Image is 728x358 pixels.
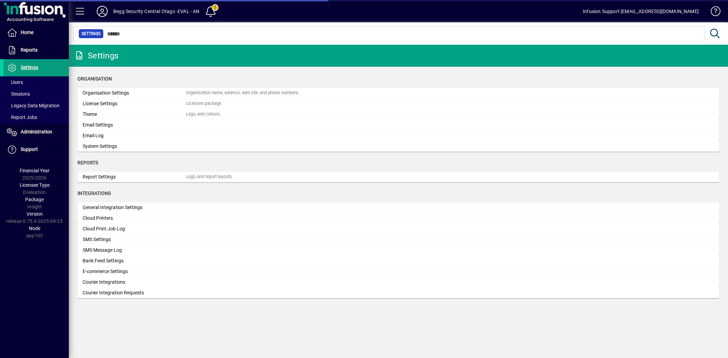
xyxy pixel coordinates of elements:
[77,109,719,120] a: ThemeLogo, and colours.
[83,173,186,181] div: Report Settings
[77,256,719,266] a: Bank Feed Settings
[83,121,186,129] div: Email Settings
[83,204,186,211] div: General Integration Settings
[83,143,186,150] div: System Settings
[77,202,719,213] a: General Integration Settings
[77,234,719,245] a: SMS Settings
[20,182,50,188] span: Licensee Type
[3,76,69,88] a: Users
[77,288,719,298] a: Courier Integration Requests
[3,42,69,59] a: Reports
[3,100,69,111] a: Legacy Data Migration
[77,277,719,288] a: Courier Integrations
[77,224,719,234] a: Cloud Print Job Log
[186,90,299,96] div: Organisation name, address, web site, and phone numbers.
[21,30,33,35] span: Home
[83,132,186,139] div: Email Log
[27,211,43,217] span: Version
[83,236,186,243] div: SMS Settings
[3,88,69,100] a: Sessions
[74,50,118,61] div: Settings
[21,147,38,152] span: Support
[3,24,69,41] a: Home
[83,111,186,118] div: Theme
[7,79,23,85] span: Users
[3,111,69,123] a: Report Jobs
[77,160,98,165] span: Reports
[21,65,38,70] span: Settings
[21,129,52,134] span: Administration
[83,279,186,286] div: Courier Integrations
[83,89,186,97] div: Organisation Settings
[83,247,186,254] div: SMS Message Log
[83,100,186,107] div: License Settings
[77,120,719,130] a: Email Settings
[7,115,37,120] span: Report Jobs
[186,174,233,180] div: Logo, and report layouts.
[7,91,30,97] span: Sessions
[77,191,111,196] span: Integrations
[77,172,719,182] a: Report SettingsLogo, and report layouts.
[83,268,186,275] div: E-commerce Settings
[186,100,222,107] div: Licensee package.
[20,168,50,173] span: Financial Year
[77,76,112,82] span: Organisation
[83,215,186,222] div: Cloud Printers
[3,123,69,141] a: Administration
[83,257,186,264] div: Bank Feed Settings
[77,88,719,98] a: Organisation SettingsOrganisation name, address, web site, and phone numbers.
[29,226,40,231] span: Node
[706,1,719,24] a: Knowledge Base
[113,6,200,17] div: Begg Security Central Otago -EVAL - AN
[583,6,699,17] div: Infusion Support [EMAIL_ADDRESS][DOMAIN_NAME]
[77,130,719,141] a: Email Log
[77,266,719,277] a: E-commerce Settings
[77,98,719,109] a: License SettingsLicensee package.
[83,225,186,232] div: Cloud Print Job Log
[91,5,113,18] button: Profile
[82,30,101,37] span: Settings
[7,103,60,108] span: Legacy Data Migration
[21,47,38,53] span: Reports
[25,197,44,202] span: Package
[3,141,69,158] a: Support
[186,111,221,118] div: Logo, and colours.
[83,289,186,296] div: Courier Integration Requests
[77,141,719,152] a: System Settings
[77,245,719,256] a: SMS Message Log
[77,213,719,224] a: Cloud Printers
